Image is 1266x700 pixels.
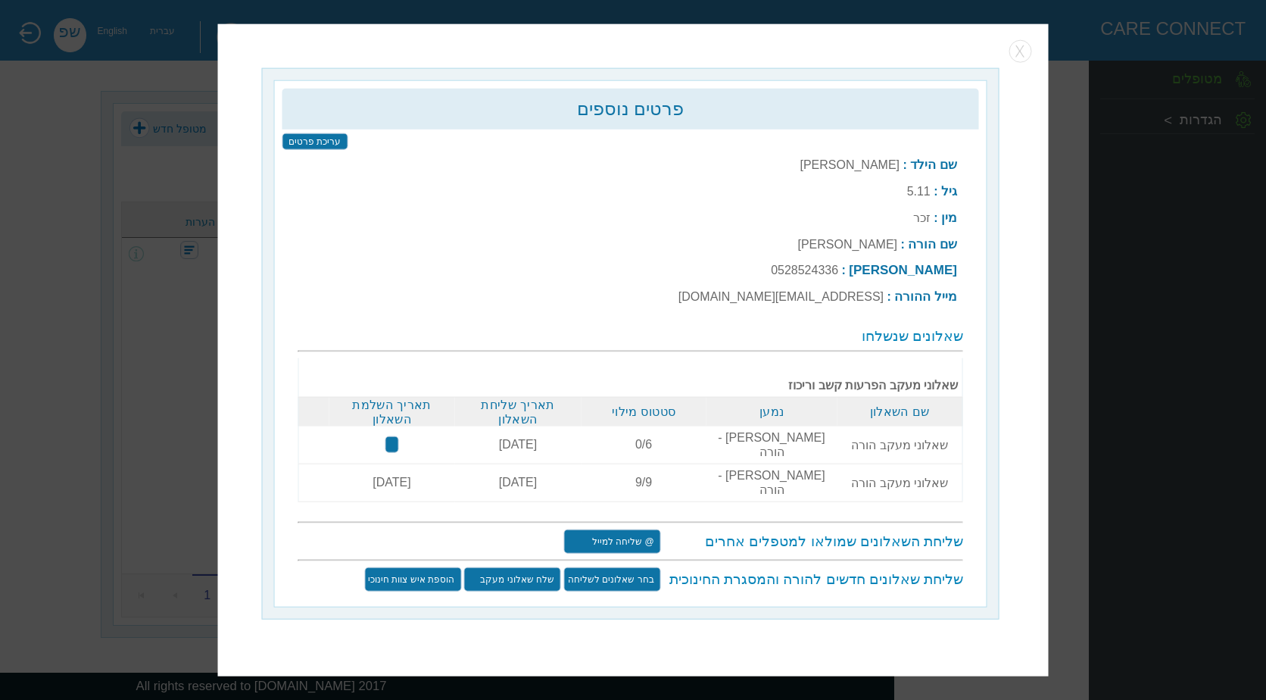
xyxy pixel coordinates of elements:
[564,529,661,553] input: @ שליחה למייל
[664,533,964,549] h3: שליחת השאלונים שמולאו למטפלים אחרים
[842,263,846,276] b: :
[455,464,581,502] td: [DATE]
[289,98,971,119] h2: פרטים נוספים
[282,133,348,149] input: עריכת פרטים
[910,157,957,171] b: שם הילד
[941,210,957,224] b: מין
[913,211,931,223] label: זכר
[333,362,958,392] b: שאלוני מעקב הפרעות קשב וריכוז
[329,464,455,502] td: [DATE]
[900,237,904,250] b: :
[903,158,906,170] b: :
[837,464,962,502] td: שאלוני מעקב הורה
[894,289,957,303] b: מייל ההורה
[800,158,900,170] label: [PERSON_NAME]
[464,567,561,591] input: שלח שאלוני מעקב
[941,183,957,198] b: גיל
[706,464,837,502] td: [PERSON_NAME] - הורה
[771,263,838,276] label: 0528524336
[564,567,661,591] input: בחר שאלונים לשליחה
[455,426,581,464] td: [DATE]
[455,397,581,427] th: תאריך שליחת השאלון
[837,426,962,464] td: שאלוני מעקב הורה
[849,262,957,277] b: [PERSON_NAME]
[664,570,964,587] h3: שליחת שאלונים חדשים להורה והמסגרת החינוכית
[581,464,706,502] td: 9/9
[581,426,706,464] td: 0/6
[364,567,461,591] input: הוספת איש צוות חינוכי
[706,426,837,464] td: [PERSON_NAME] - הורה
[908,236,957,251] b: שם הורה
[934,184,937,197] b: :
[581,397,706,427] th: סטטוס מילוי
[837,397,962,427] th: שם השאלון
[706,397,837,427] th: נמען
[329,397,455,427] th: תאריך השלמת השאלון
[887,289,890,302] b: :
[797,237,897,250] label: [PERSON_NAME]
[934,211,937,223] b: :
[678,289,884,302] label: [EMAIL_ADDRESS][DOMAIN_NAME]
[907,184,931,197] label: 5.11
[862,327,963,343] span: שאלונים שנשלחו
